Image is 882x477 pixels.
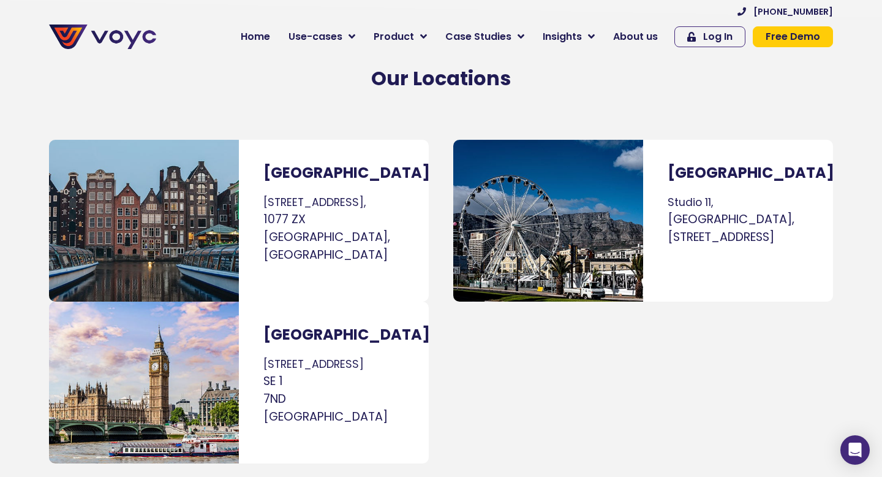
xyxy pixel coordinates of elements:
img: voyc-full-logo [49,25,156,49]
p: [STREET_ADDRESS] [263,356,404,425]
a: About us [604,25,667,49]
span: Home [241,29,270,44]
span: Product [374,29,414,44]
span: Use-cases [288,29,342,44]
p: Studio 11, [668,194,809,246]
h3: [GEOGRAPHIC_DATA] [263,326,404,344]
span: SE 1 7ND [GEOGRAPHIC_DATA] [263,373,388,425]
span: About us [613,29,658,44]
span: [GEOGRAPHIC_DATA], [668,211,794,227]
span: Free Demo [766,32,820,42]
span: 1077 ZX [263,211,306,227]
span: [PHONE_NUMBER] [753,7,833,16]
p: [STREET_ADDRESS], [263,194,404,264]
span: [GEOGRAPHIC_DATA], [GEOGRAPHIC_DATA] [263,229,390,263]
span: [STREET_ADDRESS] [668,229,774,245]
a: Case Studies [436,25,533,49]
h2: Our Locations [43,67,839,90]
a: Home [232,25,279,49]
span: Log In [703,32,733,42]
h3: [GEOGRAPHIC_DATA] [668,164,809,182]
div: Open Intercom Messenger [840,435,870,465]
span: Insights [543,29,582,44]
a: Free Demo [753,26,833,47]
a: Product [364,25,436,49]
a: Insights [533,25,604,49]
a: Use-cases [279,25,364,49]
a: [PHONE_NUMBER] [737,7,833,16]
a: Log In [674,26,745,47]
span: Case Studies [445,29,511,44]
h3: [GEOGRAPHIC_DATA] [263,164,404,182]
